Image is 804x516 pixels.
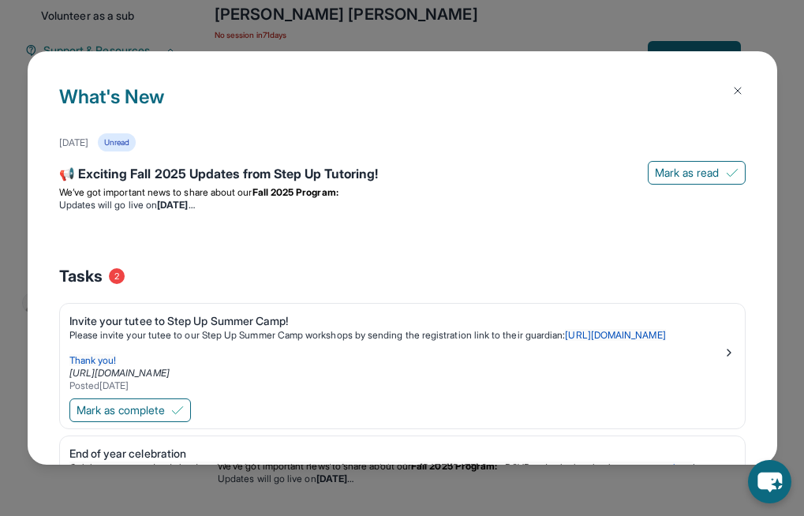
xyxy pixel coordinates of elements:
span: 2 [109,268,125,284]
div: End of year celebration [69,446,723,462]
span: Celebrate your student's hard work by joining our virtual end-of-year celebration [DATE][DATE] 6p... [69,462,673,473]
span: Mark as complete [77,402,165,418]
img: Close Icon [731,84,744,97]
strong: Fall 2025 Program: [252,186,338,198]
div: Unread [98,133,136,151]
div: [DATE] [59,136,88,149]
span: Mark as read [655,165,720,181]
a: [URL][DOMAIN_NAME] [565,329,665,341]
span: Tasks [59,265,103,287]
a: Invite your tutee to Step Up Summer Camp!Please invite your tutee to our Step Up Summer Camp work... [60,304,745,395]
button: Mark as read [648,161,746,185]
div: Invite your tutee to Step Up Summer Camp! [69,313,723,329]
strong: [DATE] [157,199,194,211]
p: ! [69,462,723,474]
button: chat-button [748,460,791,503]
button: Mark as complete [69,398,191,422]
span: Thank you! [69,354,117,366]
a: here [673,462,693,473]
li: Updates will go live on [59,199,746,211]
a: End of year celebrationCelebrate your student's hard work by joining our virtual end-of-year cele... [60,436,745,503]
a: [URL][DOMAIN_NAME] [69,367,170,379]
span: We’ve got important news to share about our [59,186,252,198]
p: Please invite your tutee to our Step Up Summer Camp workshops by sending the registration link to... [69,329,723,342]
div: Posted [DATE] [69,380,723,392]
img: Mark as complete [171,404,184,417]
h1: What's New [59,83,746,133]
img: Mark as read [726,166,739,179]
div: 📢 Exciting Fall 2025 Updates from Step Up Tutoring! [59,164,746,186]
